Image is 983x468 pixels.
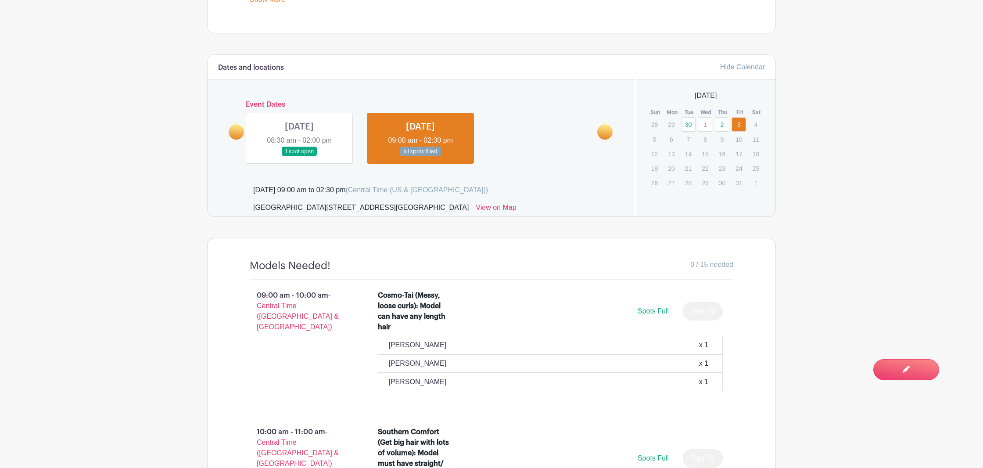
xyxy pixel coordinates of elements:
span: Spots Full [638,454,669,462]
a: 1 [698,117,712,132]
div: x 1 [699,377,708,387]
p: [PERSON_NAME] [389,358,447,369]
th: Wed [697,108,714,117]
p: 6 [664,133,678,146]
p: 15 [698,147,712,161]
a: Hide Calendar [720,63,765,71]
div: Cosmo-Tai (Messy, loose curls): Model can have any length hair [378,290,454,332]
div: [DATE] 09:00 am to 02:30 pm [253,185,488,195]
p: 21 [681,162,696,175]
p: [PERSON_NAME] [389,377,447,387]
p: [PERSON_NAME] [389,340,447,350]
p: 14 [681,147,696,161]
p: 18 [749,147,763,161]
p: 19 [647,162,662,175]
p: 09:00 am - 10:00 am [236,287,364,336]
p: 26 [647,176,662,190]
span: 0 / 15 needed [690,259,733,270]
p: 12 [647,147,662,161]
h4: Models Needed! [250,259,330,272]
div: x 1 [699,340,708,350]
p: 11 [749,133,763,146]
span: [DATE] [695,90,717,101]
h6: Dates and locations [218,64,284,72]
th: Mon [664,108,681,117]
span: (Central Time (US & [GEOGRAPHIC_DATA])) [345,186,488,194]
p: 8 [698,133,712,146]
p: 24 [732,162,746,175]
h6: Event Dates [244,101,597,109]
p: 5 [647,133,662,146]
div: [GEOGRAPHIC_DATA][STREET_ADDRESS][GEOGRAPHIC_DATA] [253,202,469,216]
p: 30 [715,176,729,190]
a: 2 [715,117,729,132]
p: 20 [664,162,678,175]
p: 17 [732,147,746,161]
p: 27 [664,176,678,190]
th: Fri [731,108,748,117]
p: 29 [664,118,678,131]
p: 4 [749,118,763,131]
span: Spots Full [638,307,669,315]
th: Thu [714,108,732,117]
p: 16 [715,147,729,161]
th: Sat [748,108,765,117]
p: 31 [732,176,746,190]
div: x 1 [699,358,708,369]
p: 28 [647,118,662,131]
p: 29 [698,176,712,190]
p: 10 [732,133,746,146]
th: Sun [647,108,664,117]
p: 23 [715,162,729,175]
th: Tue [681,108,698,117]
a: View on Map [476,202,516,216]
p: 1 [749,176,763,190]
p: 25 [749,162,763,175]
p: 7 [681,133,696,146]
p: 22 [698,162,712,175]
p: 13 [664,147,678,161]
a: 3 [732,117,746,132]
a: 30 [681,117,696,132]
p: 9 [715,133,729,146]
p: 28 [681,176,696,190]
